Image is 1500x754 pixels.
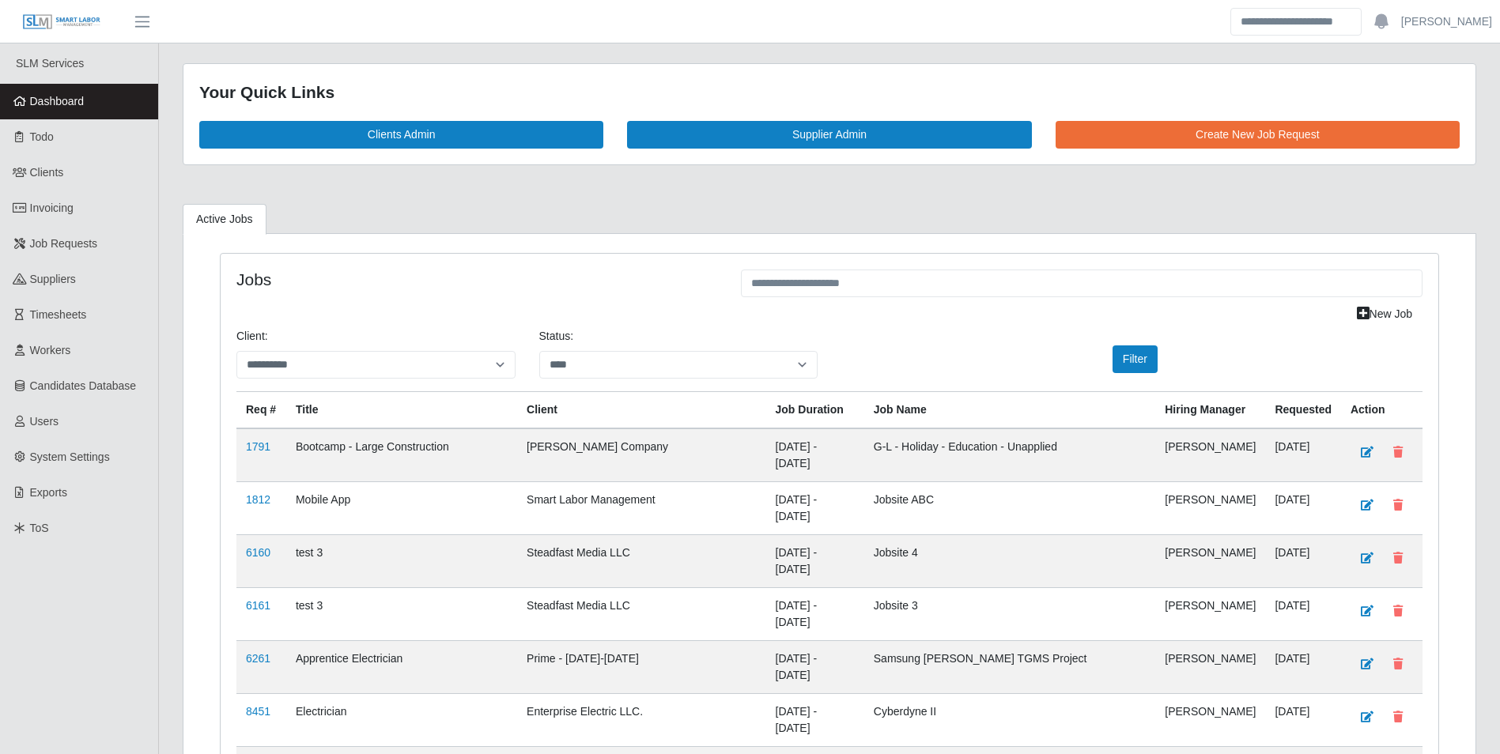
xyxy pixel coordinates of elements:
span: Exports [30,486,67,499]
span: SLM Services [16,57,84,70]
a: 1791 [246,440,270,453]
a: Clients Admin [199,121,603,149]
span: Invoicing [30,202,74,214]
td: Samsung [PERSON_NAME] TGMS Project [864,640,1155,693]
a: New Job [1347,300,1423,328]
th: Job Duration [766,391,864,428]
span: Suppliers [30,273,76,285]
a: 1812 [246,493,270,506]
span: Candidates Database [30,379,137,392]
h4: Jobs [236,270,717,289]
label: Status: [539,328,574,345]
td: Jobsite ABC [864,481,1155,534]
td: Prime - [DATE]-[DATE] [517,640,765,693]
td: [DATE] [1265,534,1341,587]
span: Dashboard [30,95,85,107]
span: Job Requests [30,237,98,250]
td: Jobsite 4 [864,534,1155,587]
td: Electrician [286,693,517,746]
td: [PERSON_NAME] [1155,534,1265,587]
td: Cyberdyne II [864,693,1155,746]
th: Requested [1265,391,1341,428]
td: Bootcamp - Large Construction [286,428,517,482]
td: [DATE] - [DATE] [766,640,864,693]
a: 6160 [246,546,270,559]
td: [DATE] [1265,640,1341,693]
td: [DATE] [1265,693,1341,746]
td: [DATE] - [DATE] [766,693,864,746]
a: Supplier Admin [627,121,1031,149]
th: Job Name [864,391,1155,428]
td: Enterprise Electric LLC. [517,693,765,746]
a: 6261 [246,652,270,665]
td: [PERSON_NAME] [1155,640,1265,693]
a: 8451 [246,705,270,718]
span: ToS [30,522,49,534]
span: Timesheets [30,308,87,321]
td: [PERSON_NAME] Company [517,428,765,482]
th: Hiring Manager [1155,391,1265,428]
td: Steadfast Media LLC [517,534,765,587]
td: [PERSON_NAME] [1155,428,1265,482]
span: Todo [30,130,54,143]
th: Req # [236,391,286,428]
td: [PERSON_NAME] [1155,481,1265,534]
td: Smart Labor Management [517,481,765,534]
td: [DATE] - [DATE] [766,534,864,587]
div: Your Quick Links [199,80,1460,105]
a: Create New Job Request [1056,121,1460,149]
span: Workers [30,344,71,356]
a: [PERSON_NAME] [1401,13,1492,30]
span: Users [30,415,59,428]
td: Steadfast Media LLC [517,587,765,640]
td: G-L - Holiday - Education - Unapplied [864,428,1155,482]
td: Apprentice Electrician [286,640,517,693]
a: Active Jobs [183,204,266,235]
td: [DATE] - [DATE] [766,428,864,482]
th: Title [286,391,517,428]
td: [PERSON_NAME] [1155,587,1265,640]
a: 6161 [246,599,270,612]
td: [DATE] [1265,428,1341,482]
input: Search [1230,8,1362,36]
td: test 3 [286,587,517,640]
span: System Settings [30,451,110,463]
td: Jobsite 3 [864,587,1155,640]
td: [DATE] [1265,587,1341,640]
span: Clients [30,166,64,179]
label: Client: [236,328,268,345]
td: [DATE] [1265,481,1341,534]
td: [DATE] - [DATE] [766,587,864,640]
td: test 3 [286,534,517,587]
th: Action [1341,391,1423,428]
td: [DATE] - [DATE] [766,481,864,534]
button: Filter [1113,345,1158,373]
td: Mobile App [286,481,517,534]
th: Client [517,391,765,428]
img: SLM Logo [22,13,101,31]
td: [PERSON_NAME] [1155,693,1265,746]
